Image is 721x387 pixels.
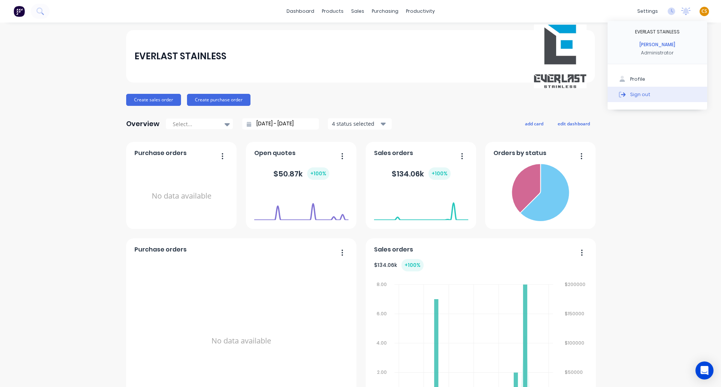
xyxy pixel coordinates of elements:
tspan: 6.00 [377,310,387,317]
div: settings [634,6,662,17]
tspan: 8.00 [377,281,387,288]
div: $ 134.06k [392,167,451,180]
img: EVERLAST STAINLESS [534,24,587,88]
div: 4 status selected [332,120,379,128]
span: Purchase orders [134,245,187,254]
span: Open quotes [254,149,296,158]
a: dashboard [283,6,318,17]
button: 4 status selected [328,118,392,130]
span: Sales orders [374,149,413,158]
div: [PERSON_NAME] [640,41,675,48]
div: EVERLAST STAINLESS [134,49,226,64]
div: Overview [126,116,160,131]
span: Purchase orders [134,149,187,158]
span: Orders by status [493,149,546,158]
tspan: $50000 [565,369,583,376]
div: + 100 % [401,259,424,271]
div: Administrator [641,50,674,56]
div: Open Intercom Messenger [695,361,713,379]
tspan: $100000 [565,340,584,346]
button: Create purchase order [187,94,250,106]
tspan: 4.00 [376,340,387,346]
div: + 100 % [307,167,329,180]
button: edit dashboard [553,119,595,128]
div: sales [347,6,368,17]
div: Sign out [630,91,650,98]
div: purchasing [368,6,402,17]
tspan: $150000 [565,310,584,317]
span: CS [701,8,707,15]
div: $ 50.87k [273,167,329,180]
button: Create sales order [126,94,181,106]
div: productivity [402,6,439,17]
div: Profile [630,76,645,83]
tspan: $200000 [565,281,585,288]
div: No data available [134,161,229,232]
button: Profile [608,72,707,87]
button: Sign out [608,87,707,102]
tspan: 2.00 [377,369,387,376]
img: Factory [14,6,25,17]
div: + 100 % [428,167,451,180]
div: $ 134.06k [374,259,424,271]
div: EVERLAST STAINLESS [635,29,680,35]
button: add card [520,119,548,128]
div: products [318,6,347,17]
